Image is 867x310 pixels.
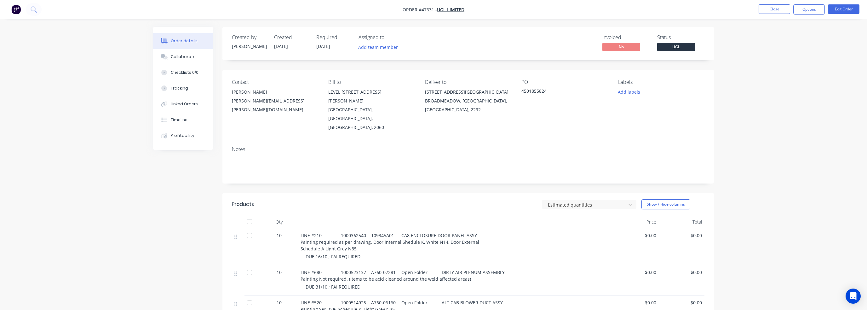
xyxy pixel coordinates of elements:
[153,65,213,80] button: Checklists 0/0
[316,43,330,49] span: [DATE]
[171,54,196,60] div: Collaborate
[171,133,194,138] div: Profitability
[759,4,790,14] button: Close
[359,34,422,40] div: Assigned to
[659,216,704,228] div: Total
[301,232,479,252] span: LINE #210 1000362540 109345A01 CA8 ENCLOSURE DOOR PANEL ASSY Painting required as per drawing. Do...
[260,216,298,228] div: Qty
[171,85,188,91] div: Tracking
[301,269,505,282] span: LINE #680 1000523137 A760-07281 Open Folder DIRTY AIR PLENUM ASSEMBLY Painting Not required. (Ite...
[661,299,702,306] span: $0.00
[425,79,511,85] div: Deliver to
[521,88,600,97] div: 4501855824
[232,88,318,97] div: [PERSON_NAME]
[11,5,21,14] img: Factory
[171,38,198,44] div: Order details
[657,43,695,51] span: UGL
[355,43,401,51] button: Add team member
[602,43,640,51] span: No
[232,34,267,40] div: Created by
[277,232,282,239] span: 10
[328,105,415,132] div: [GEOGRAPHIC_DATA], [GEOGRAPHIC_DATA], [GEOGRAPHIC_DATA], 2060
[521,79,608,85] div: PO
[425,97,511,114] div: BROADMEADOW, [GEOGRAPHIC_DATA], [GEOGRAPHIC_DATA], 2292
[153,80,213,96] button: Tracking
[277,269,282,276] span: 10
[306,254,360,260] span: DUE 16/10 ; FAI REQUIRED
[171,70,198,75] div: Checklists 0/0
[657,34,704,40] div: Status
[328,79,415,85] div: Bill to
[232,79,318,85] div: Contact
[616,232,656,239] span: $0.00
[171,101,198,107] div: Linked Orders
[232,146,704,152] div: Notes
[602,34,650,40] div: Invoiced
[359,43,401,51] button: Add team member
[616,299,656,306] span: $0.00
[613,216,659,228] div: Price
[657,43,695,52] button: UGL
[618,79,704,85] div: Labels
[614,88,643,96] button: Add labels
[437,7,464,13] a: UGL LIMITED
[316,34,351,40] div: Required
[616,269,656,276] span: $0.00
[153,33,213,49] button: Order details
[153,49,213,65] button: Collaborate
[274,43,288,49] span: [DATE]
[328,88,415,132] div: LEVEL [STREET_ADDRESS][PERSON_NAME][GEOGRAPHIC_DATA], [GEOGRAPHIC_DATA], [GEOGRAPHIC_DATA], 2060
[793,4,825,15] button: Options
[828,4,859,14] button: Edit Order
[171,117,187,123] div: Timeline
[232,43,267,50] div: [PERSON_NAME]
[153,128,213,143] button: Profitability
[153,96,213,112] button: Linked Orders
[306,284,360,290] span: DUE 31/10 ; FAI REQUIRED
[661,269,702,276] span: $0.00
[425,88,511,114] div: [STREET_ADDRESS][GEOGRAPHIC_DATA]BROADMEADOW, [GEOGRAPHIC_DATA], [GEOGRAPHIC_DATA], 2292
[846,289,861,304] div: Open Intercom Messenger
[277,299,282,306] span: 10
[232,88,318,114] div: [PERSON_NAME][PERSON_NAME][EMAIL_ADDRESS][PERSON_NAME][DOMAIN_NAME]
[153,112,213,128] button: Timeline
[661,232,702,239] span: $0.00
[641,199,690,209] button: Show / Hide columns
[403,7,437,13] span: Order #47631 -
[232,97,318,114] div: [PERSON_NAME][EMAIL_ADDRESS][PERSON_NAME][DOMAIN_NAME]
[425,88,511,97] div: [STREET_ADDRESS][GEOGRAPHIC_DATA]
[328,88,415,105] div: LEVEL [STREET_ADDRESS][PERSON_NAME]
[232,201,254,208] div: Products
[274,34,309,40] div: Created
